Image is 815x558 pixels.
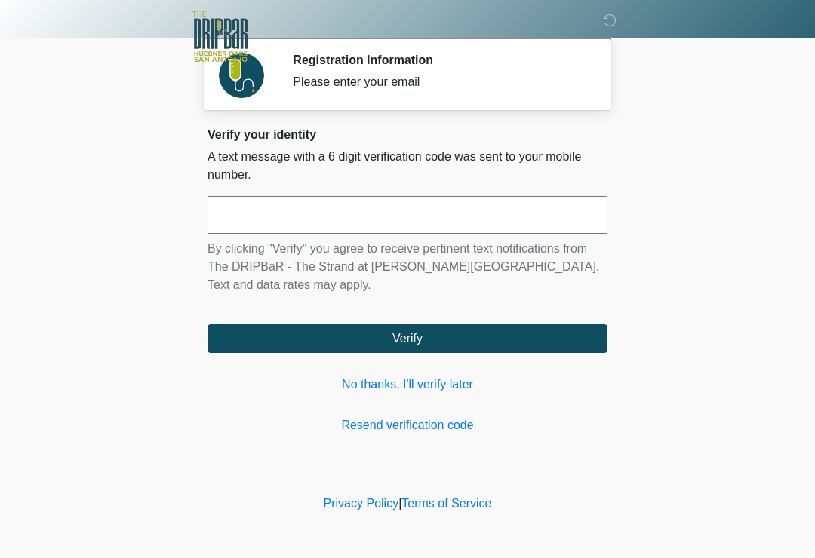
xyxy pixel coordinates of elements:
a: No thanks, I'll verify later [208,376,607,394]
h2: Verify your identity [208,127,607,142]
p: A text message with a 6 digit verification code was sent to your mobile number. [208,148,607,184]
a: Terms of Service [401,497,491,510]
div: Please enter your email [293,73,585,91]
button: Verify [208,324,607,353]
a: | [398,497,401,510]
p: By clicking "Verify" you agree to receive pertinent text notifications from The DRIPBaR - The Str... [208,240,607,294]
img: Agent Avatar [219,53,264,98]
img: The DRIPBaR - The Strand at Huebner Oaks Logo [192,11,248,62]
a: Privacy Policy [324,497,399,510]
a: Resend verification code [208,416,607,434]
